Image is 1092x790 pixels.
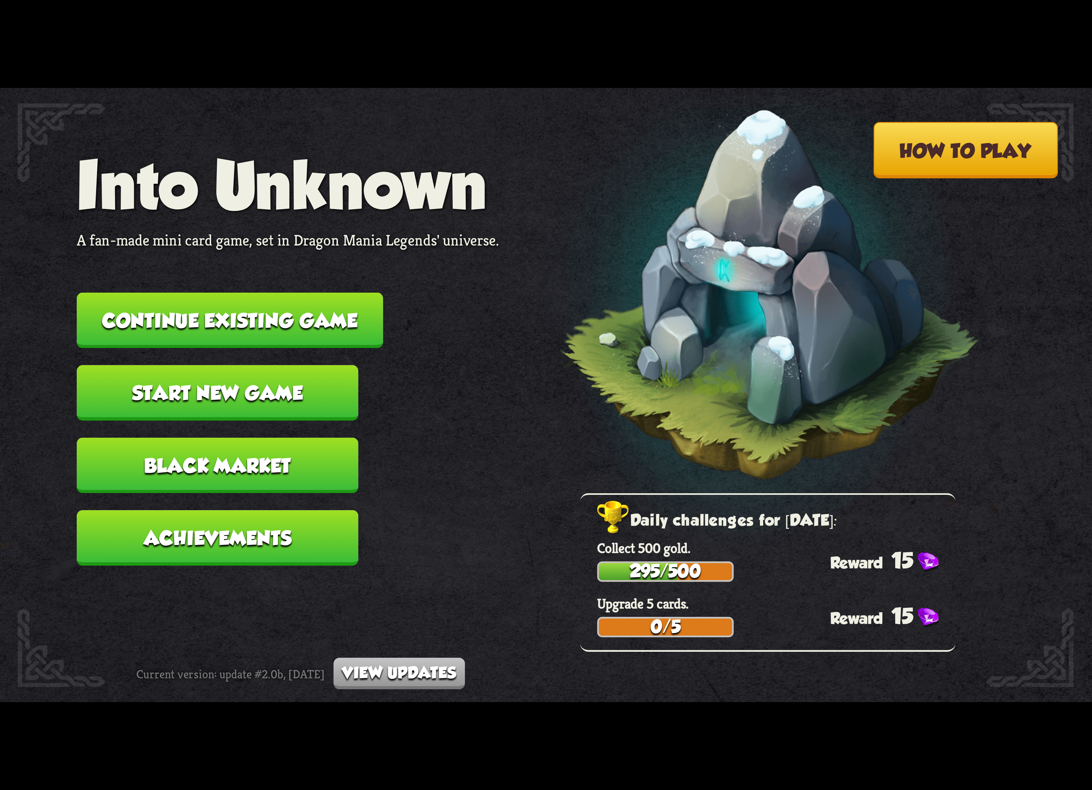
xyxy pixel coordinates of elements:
button: Achievements [77,510,358,566]
button: How to play [873,122,1058,178]
p: A fan-made mini card game, set in Dragon Mania Legends' universe. [77,230,499,250]
div: 15 [830,604,956,628]
img: Golden_Trophy_Icon.png [597,501,630,535]
div: 295/500 [599,563,732,580]
button: View updates [334,658,465,689]
p: Collect 500 gold. [597,539,955,557]
h2: Daily challenges for [DATE]: [597,508,955,535]
p: Upgrade 5 cards. [597,595,955,612]
div: 15 [830,548,956,573]
img: Floating_Cave_Rune_Glow.png [503,54,981,550]
button: Black Market [77,438,358,493]
button: Start new game [77,365,358,421]
button: Continue existing game [77,293,383,348]
h1: Into Unknown [77,148,499,222]
div: 0/5 [599,618,732,636]
div: Current version: update #2.0b, [DATE] [136,658,465,689]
